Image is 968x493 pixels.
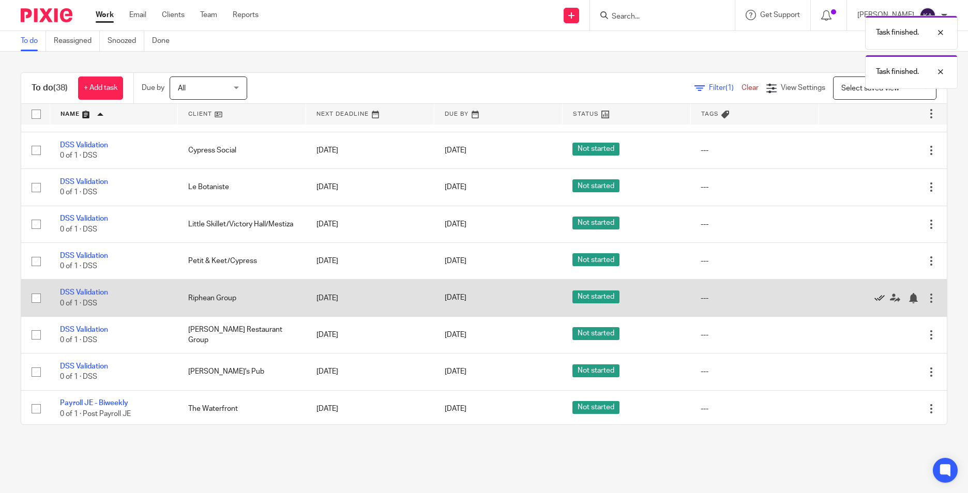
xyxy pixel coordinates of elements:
[178,206,306,242] td: Little Skillet/Victory Hall/Mestiza
[445,405,466,412] span: [DATE]
[306,132,434,168] td: [DATE]
[178,353,306,390] td: [PERSON_NAME]'s Pub
[572,253,619,266] span: Not started
[178,169,306,206] td: Le Botaniste
[21,31,46,51] a: To do
[21,8,72,22] img: Pixie
[445,331,466,338] span: [DATE]
[572,179,619,192] span: Not started
[60,374,97,381] span: 0 of 1 · DSS
[572,364,619,377] span: Not started
[60,399,128,407] a: Payroll JE - Biweekly
[874,292,890,303] a: Mark as done
[142,83,164,93] p: Due by
[445,147,466,154] span: [DATE]
[78,76,123,100] a: + Add task
[129,10,146,20] a: Email
[306,353,434,390] td: [DATE]
[60,189,97,196] span: 0 of 1 · DSS
[60,289,108,296] a: DSS Validation
[445,368,466,375] span: [DATE]
[306,169,434,206] td: [DATE]
[178,132,306,168] td: Cypress Social
[152,31,177,51] a: Done
[701,219,808,229] div: ---
[60,215,108,222] a: DSS Validation
[445,257,466,265] span: [DATE]
[572,290,619,303] span: Not started
[60,152,97,159] span: 0 of 1 · DSS
[178,243,306,280] td: Petit & Keet/Cypress
[876,27,919,38] p: Task finished.
[162,10,185,20] a: Clients
[306,390,434,427] td: [DATE]
[572,143,619,156] span: Not started
[178,85,186,92] span: All
[306,316,434,353] td: [DATE]
[701,404,808,414] div: ---
[701,182,808,192] div: ---
[919,7,936,24] img: svg%3E
[701,366,808,377] div: ---
[841,85,899,92] span: Select saved view
[445,221,466,228] span: [DATE]
[60,326,108,333] a: DSS Validation
[701,330,808,340] div: ---
[96,10,114,20] a: Work
[32,83,68,94] h1: To do
[60,363,108,370] a: DSS Validation
[572,401,619,414] span: Not started
[60,336,97,344] span: 0 of 1 · DSS
[701,256,808,266] div: ---
[178,280,306,316] td: Riphean Group
[54,31,100,51] a: Reassigned
[445,183,466,191] span: [DATE]
[178,316,306,353] td: [PERSON_NAME] Restaurant Group
[60,142,108,149] a: DSS Validation
[178,390,306,427] td: The Waterfront
[60,263,97,270] span: 0 of 1 · DSS
[572,217,619,229] span: Not started
[306,206,434,242] td: [DATE]
[60,410,131,418] span: 0 of 1 · Post Payroll JE
[445,295,466,302] span: [DATE]
[876,67,919,77] p: Task finished.
[306,280,434,316] td: [DATE]
[233,10,259,20] a: Reports
[108,31,144,51] a: Snoozed
[53,84,68,92] span: (38)
[701,293,808,303] div: ---
[60,300,97,307] span: 0 of 1 · DSS
[306,243,434,280] td: [DATE]
[60,226,97,233] span: 0 of 1 · DSS
[701,145,808,156] div: ---
[572,327,619,340] span: Not started
[200,10,217,20] a: Team
[60,252,108,259] a: DSS Validation
[60,178,108,186] a: DSS Validation
[701,111,719,117] span: Tags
